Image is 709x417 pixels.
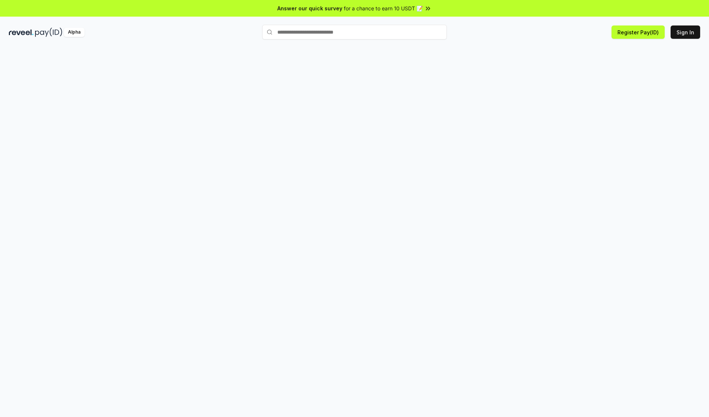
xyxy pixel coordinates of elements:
span: for a chance to earn 10 USDT 📝 [344,4,423,12]
span: Answer our quick survey [277,4,342,12]
button: Register Pay(ID) [612,25,665,39]
img: reveel_dark [9,28,34,37]
img: pay_id [35,28,62,37]
button: Sign In [671,25,700,39]
div: Alpha [64,28,85,37]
